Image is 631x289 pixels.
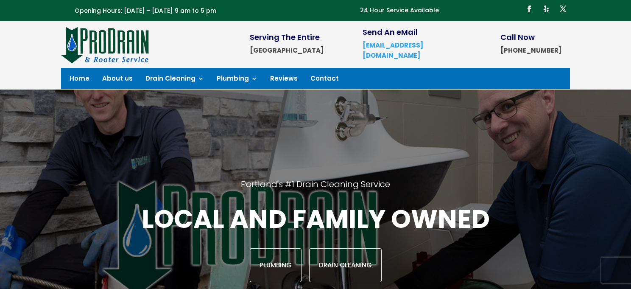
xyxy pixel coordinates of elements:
div: Local and family owned [82,202,549,282]
strong: [PHONE_NUMBER] [500,46,561,55]
a: About us [102,76,133,85]
a: Follow on X [556,2,570,16]
a: Follow on Facebook [522,2,536,16]
a: Follow on Yelp [539,2,553,16]
a: [EMAIL_ADDRESS][DOMAIN_NAME] [363,41,423,60]
span: Serving The Entire [250,32,320,42]
a: Reviews [270,76,298,85]
a: Drain Cleaning [145,76,204,85]
span: Send An eMail [363,27,418,37]
a: Home [70,76,89,85]
strong: [GEOGRAPHIC_DATA] [250,46,324,55]
a: Drain Cleaning [309,248,382,282]
span: Opening Hours: [DATE] - [DATE] 9 am to 5 pm [75,6,216,15]
a: Contact [310,76,339,85]
a: Plumbing [217,76,257,85]
a: Plumbing [250,248,302,282]
p: 24 Hour Service Available [360,6,439,16]
h2: Portland's #1 Drain Cleaning Service [82,179,549,202]
img: site-logo-100h [61,25,150,64]
span: Call Now [500,32,535,42]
